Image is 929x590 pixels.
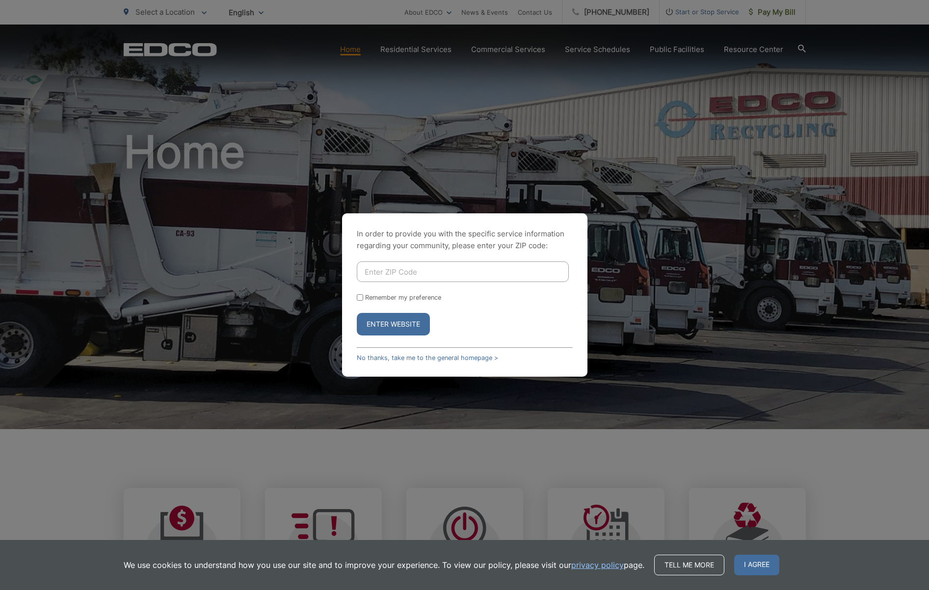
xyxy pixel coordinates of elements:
label: Remember my preference [365,294,441,301]
a: privacy policy [571,559,624,571]
p: In order to provide you with the specific service information regarding your community, please en... [357,228,573,252]
a: Tell me more [654,555,724,575]
button: Enter Website [357,313,430,335]
input: Enter ZIP Code [357,261,569,282]
a: No thanks, take me to the general homepage > [357,354,498,361]
p: We use cookies to understand how you use our site and to improve your experience. To view our pol... [124,559,644,571]
span: I agree [734,555,779,575]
